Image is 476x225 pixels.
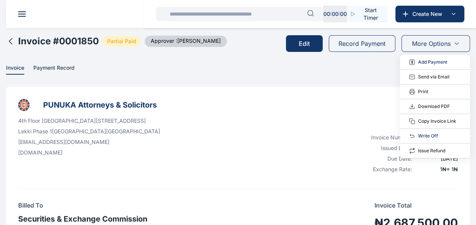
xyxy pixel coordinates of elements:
div: Exchange Rate: [363,166,412,173]
p: [DOMAIN_NAME] [18,149,160,156]
a: Write Off [418,132,438,140]
div: 1 ₦ = 1 ₦ [417,166,458,173]
h4: Invoice Details [363,117,458,128]
a: Add Payment [415,58,447,66]
a: Record Payment [329,29,395,58]
span: Create New [409,10,449,18]
a: Issue Refund [415,147,445,155]
span: Copy Invoice Link [418,117,456,125]
img: dollar-square.b64034ee.svg [409,59,415,65]
button: Create New [395,6,464,22]
img: fi_download.408fa70a.svg [409,103,415,109]
h4: Billed To [18,201,147,210]
p: [EMAIL_ADDRESS][DOMAIN_NAME] [18,138,160,146]
span: Print [418,88,428,95]
h3: Securities & Exchange Commission [18,213,147,225]
img: fi_copy.b8c84f6e.svg [409,118,415,124]
span: Download PDF [418,103,450,110]
div: Issued Date: [363,144,412,152]
button: Start Timer [347,6,387,22]
img: sms.cb5b3e05.svg [409,74,415,80]
div: [DATE] [417,155,458,162]
span: Send via Email [418,73,449,81]
div: Invoice Number: [363,134,412,141]
button: Edit [286,35,323,52]
img: undo.b1fe6186.svg [409,133,415,139]
button: Record Payment [329,35,395,52]
p: 4th Floor [GEOGRAPHIC_DATA][STREET_ADDRESS] [18,117,160,125]
a: Edit [286,29,329,58]
h2: Invoice # 0001850 [18,35,99,47]
span: Start Timer [360,6,381,22]
img: fi_printer.9c58f2a2.svg [409,89,415,95]
span: Add Payment [418,58,447,66]
span: Invoice [6,64,24,72]
p: Lekki Phase 1 [GEOGRAPHIC_DATA] [GEOGRAPHIC_DATA] [18,128,160,135]
span: Partial Paid [103,36,141,47]
span: Issue Refund [418,147,445,155]
p: 00 : 00 : 00 [323,10,346,18]
div: Due Date: [363,155,412,162]
img: businessLogo [18,99,30,111]
span: Payment Record [33,64,75,72]
span: Approver : [PERSON_NAME] [145,36,227,47]
p: Invoice Total [375,201,458,210]
h3: PUNUKA Attorneys & Solicitors [43,99,157,111]
span: More Options [412,39,451,48]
